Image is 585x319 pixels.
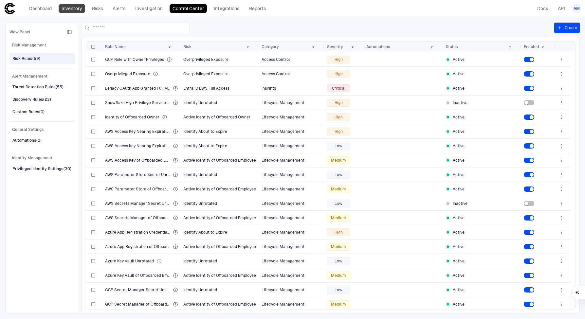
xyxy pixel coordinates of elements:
[173,201,178,206] div: Identity has exceeded the recommended rotation timeframe
[105,100,170,105] span: Snowflake High Privilege Service Account Unrotated Password
[156,258,162,264] div: Identity has exceeded the recommended rotation timeframe
[183,244,256,249] span: Active Identity of Offboarded Employee
[331,186,346,192] span: Medium
[183,86,229,91] span: Entra ID EWS Full Access
[262,230,304,235] span: Lifecycle Management
[183,288,217,292] span: Identity Unrotated
[366,44,390,49] span: Automations
[335,143,342,149] span: Low
[262,201,304,206] span: Lifecycle Management
[105,86,170,91] span: Legacy OAuth App Granted Full Mailbox Access via EWS
[453,201,467,206] span: Inactive
[105,201,170,206] span: AWS Secrets Manager Secret Unrotated
[9,72,75,80] span: Alert Management
[453,302,465,307] span: Active
[262,259,304,263] span: Lifecycle Management
[262,144,304,148] span: Lifecycle Management
[453,258,465,264] span: Active
[554,23,580,33] button: Create
[9,41,75,49] span: Risk Management
[183,100,217,105] span: Identity Unrotated
[183,144,227,148] span: Identity About to Expire
[335,172,342,177] span: Low
[26,4,55,13] a: Dashboard
[167,57,172,62] div: The identity holds a owner privileges, which grants full administrative access to all Google Clou...
[453,273,465,278] span: Active
[105,71,150,77] span: Overprivileged Exposure
[453,287,465,292] span: Active
[110,4,128,13] a: Alerts
[105,172,170,177] span: AWS Parameter Store Secret Unrotated
[331,273,346,278] span: Medium
[335,71,343,77] span: High
[262,187,304,191] span: Lifecycle Management
[183,72,229,76] span: Overprivileged Exposure
[262,57,290,62] span: Access Control
[173,129,178,134] div: The identity is approaching its expiration date and will soon become inactive, potentially disrup...
[453,186,465,192] span: Active
[453,57,465,62] span: Active
[173,143,178,149] div: The identity is approaching its expiration date and will soon become inactive, potentially disrup...
[332,86,345,91] span: Critical
[262,244,304,249] span: Lifecycle Management
[105,57,164,62] span: GCP Role with Owner Privileges
[105,44,126,49] span: Rule Name
[453,244,465,249] span: Active
[173,100,178,105] div: Identity has exceeded the recommended rotation timeframe
[105,143,170,149] span: AWS Access Key Nearing Expiration (Stale)
[262,302,304,307] span: Lifecycle Management
[183,216,256,220] span: Active Identity of Offboarded Employee
[262,115,304,119] span: Lifecycle Management
[12,109,45,115] div: Custom Rules (0)
[555,4,568,13] a: API
[335,201,342,206] span: Low
[183,172,217,177] span: Identity Unrotated
[453,115,465,120] span: Active
[262,172,304,177] span: Lifecycle Management
[173,302,178,307] div: An active identity of an employee who has been offboarded from the organization, posing a potenti...
[173,244,178,249] div: An active identity of an employee who has been offboarded from the organization, posing a potenti...
[183,259,217,263] span: Identity Unrotated
[453,230,465,235] span: Active
[9,126,75,133] span: General Settings
[211,4,242,13] a: Integrations
[132,4,166,13] a: Investigation
[183,187,256,191] span: Active Identity of Offboarded Employee
[9,154,75,162] span: Identity Management
[173,172,178,177] div: Identity has exceeded the recommended rotation timeframe
[183,302,256,307] span: Active Identity of Offboarded Employee
[534,4,551,13] a: Docs
[183,57,229,62] span: Overprivileged Exposure
[331,215,346,221] span: Medium
[173,273,178,278] div: An active identity of an employee who has been offboarded from the organization, posing a potenti...
[105,244,170,249] span: Azure App Registration of Offboarded Employee
[572,4,581,13] button: AM
[105,115,159,120] span: Identity of Offboarded Owner
[105,273,170,278] span: Azure Key Vault of Offboarded Employee
[183,273,256,278] span: Active Identity of Offboarded Employee
[331,244,346,249] span: Medium
[262,44,279,49] span: Category
[173,186,178,192] div: An active identity of an employee who has been offboarded from the organization, posing a potenti...
[262,273,304,278] span: Lifecycle Management
[574,6,580,11] span: AM
[327,44,343,49] span: Severity
[453,71,465,77] span: Active
[183,129,227,134] span: Identity About to Expire
[335,230,343,235] span: High
[105,215,170,221] span: AWS Secrets Manager of Offboarded Employee
[170,4,207,13] a: Control Center
[331,158,346,163] span: Medium
[12,137,42,143] div: Automations (0)
[183,230,227,235] span: Identity About to Expire
[262,158,304,163] span: Lifecycle Management
[173,215,178,221] div: An active identity of an employee who has been offboarded from the organization, posing a potenti...
[246,4,269,13] a: Reports
[262,129,304,134] span: Lifecycle Management
[105,186,170,192] span: AWS Parameter Store of Offboarded Employee
[335,115,343,120] span: High
[173,86,178,91] div: An OAuth App was granted high-risk legacy scopes, enabling unrestricted mailbox access via outdat...
[453,143,465,149] span: Active
[173,287,178,292] div: Identity has exceeded the recommended rotation timeframe
[183,44,192,49] span: Risk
